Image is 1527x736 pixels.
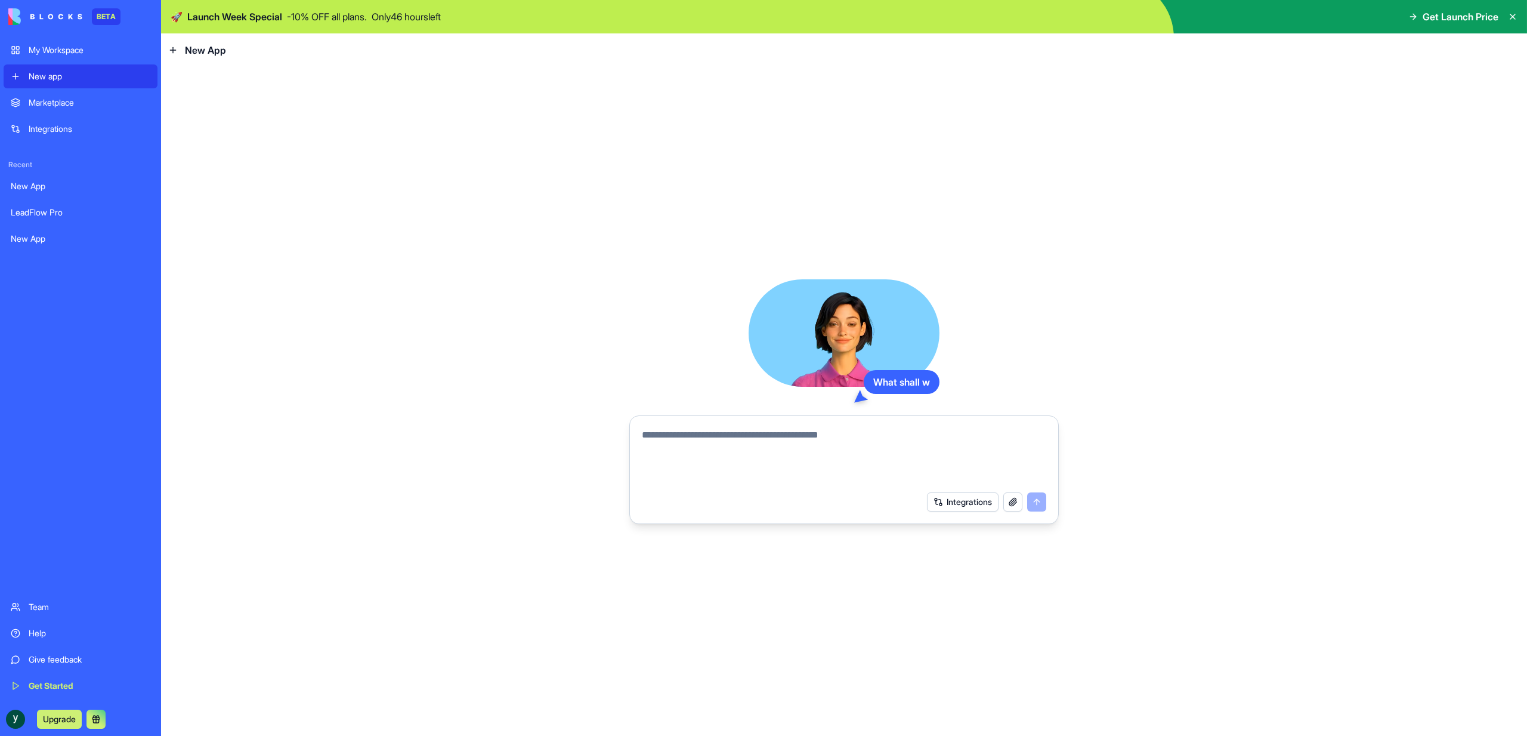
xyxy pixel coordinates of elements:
div: BETA [92,8,120,25]
div: Give feedback [29,654,150,666]
div: LeadFlow Pro [11,207,150,218]
a: Team [4,595,157,619]
div: New App [11,233,150,245]
a: BETA [8,8,120,25]
img: logo [8,8,82,25]
span: New App [185,43,226,57]
span: Recent [4,160,157,170]
p: Only 46 hours left [372,10,441,24]
a: Integrations [4,117,157,141]
div: What shall w [864,370,939,394]
button: Integrations [927,492,999,512]
div: Marketplace [29,97,150,109]
div: Integrations [29,123,150,135]
a: New app [4,64,157,88]
a: Marketplace [4,91,157,115]
a: Give feedback [4,648,157,672]
a: LeadFlow Pro [4,201,157,224]
div: My Workspace [29,44,150,56]
div: New App [11,180,150,192]
img: ACg8ocIT81QzGOxByf51AT6V9qIaA4RUkSzlDmuANJkdzIu3sAyI=s96-c [6,710,25,729]
div: New app [29,70,150,82]
div: Team [29,601,150,613]
p: - 10 % OFF all plans. [287,10,367,24]
a: Help [4,621,157,645]
a: New App [4,174,157,198]
a: Get Started [4,674,157,698]
span: 🚀 [171,10,183,24]
div: Help [29,627,150,639]
span: Launch Week Special [187,10,282,24]
span: Get Launch Price [1423,10,1498,24]
button: Upgrade [37,710,82,729]
a: New App [4,227,157,251]
a: Upgrade [37,713,82,725]
div: Get Started [29,680,150,692]
a: My Workspace [4,38,157,62]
